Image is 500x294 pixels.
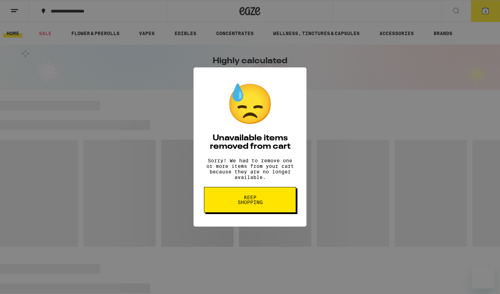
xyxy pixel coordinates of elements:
[226,81,274,127] div: 😓
[204,134,296,151] h2: Unavailable items removed from cart
[232,195,268,205] span: Keep Shopping
[472,266,494,288] iframe: Button to launch messaging window
[204,187,296,213] button: Keep Shopping
[204,158,296,180] p: Sorry! We had to remove one or more items from your cart because they are no longer available.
